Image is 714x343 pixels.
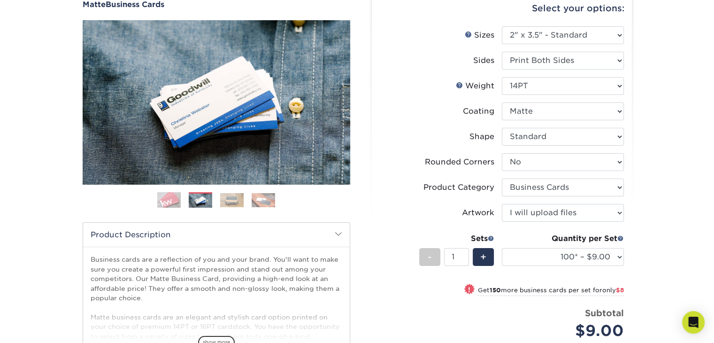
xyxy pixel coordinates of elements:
div: Artwork [462,207,494,218]
img: Business Cards 03 [220,193,244,207]
div: Rounded Corners [425,156,494,168]
div: $9.00 [509,320,624,342]
div: Coating [463,106,494,117]
img: Matte 02 [83,20,350,185]
div: Sides [473,55,494,66]
div: Quantity per Set [502,233,624,244]
img: Business Cards 02 [189,194,212,208]
img: Business Cards 04 [252,193,275,207]
span: only [602,287,624,294]
span: - [428,250,432,264]
small: Get more business cards per set for [478,287,624,296]
strong: Subtotal [585,308,624,318]
span: $8 [616,287,624,294]
div: Sizes [465,30,494,41]
iframe: Google Customer Reviews [2,314,80,340]
div: Product Category [423,182,494,193]
div: Sets [419,233,494,244]
h2: Product Description [83,223,350,247]
div: Open Intercom Messenger [682,311,705,334]
div: Shape [469,131,494,142]
img: Business Cards 01 [157,188,181,212]
strong: 150 [490,287,501,294]
div: Weight [456,80,494,92]
span: + [480,250,486,264]
span: ! [468,285,470,295]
